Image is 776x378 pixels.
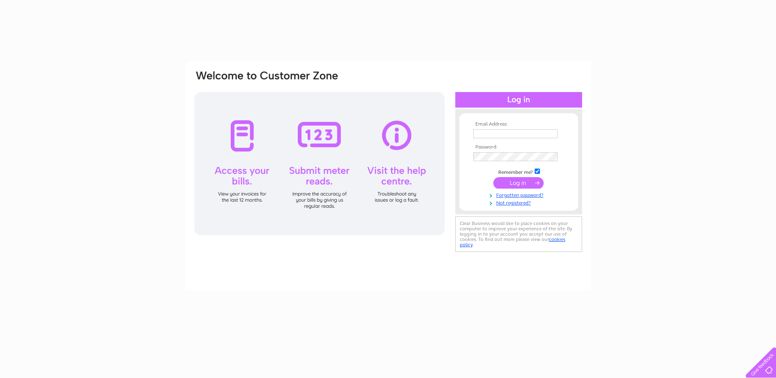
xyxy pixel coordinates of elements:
[471,144,566,150] th: Password:
[460,236,565,248] a: cookies policy
[455,216,582,252] div: Clear Business would like to place cookies on your computer to improve your experience of the sit...
[473,198,566,206] a: Not registered?
[473,191,566,198] a: Forgotten password?
[471,122,566,127] th: Email Address:
[471,167,566,175] td: Remember me?
[493,177,544,189] input: Submit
